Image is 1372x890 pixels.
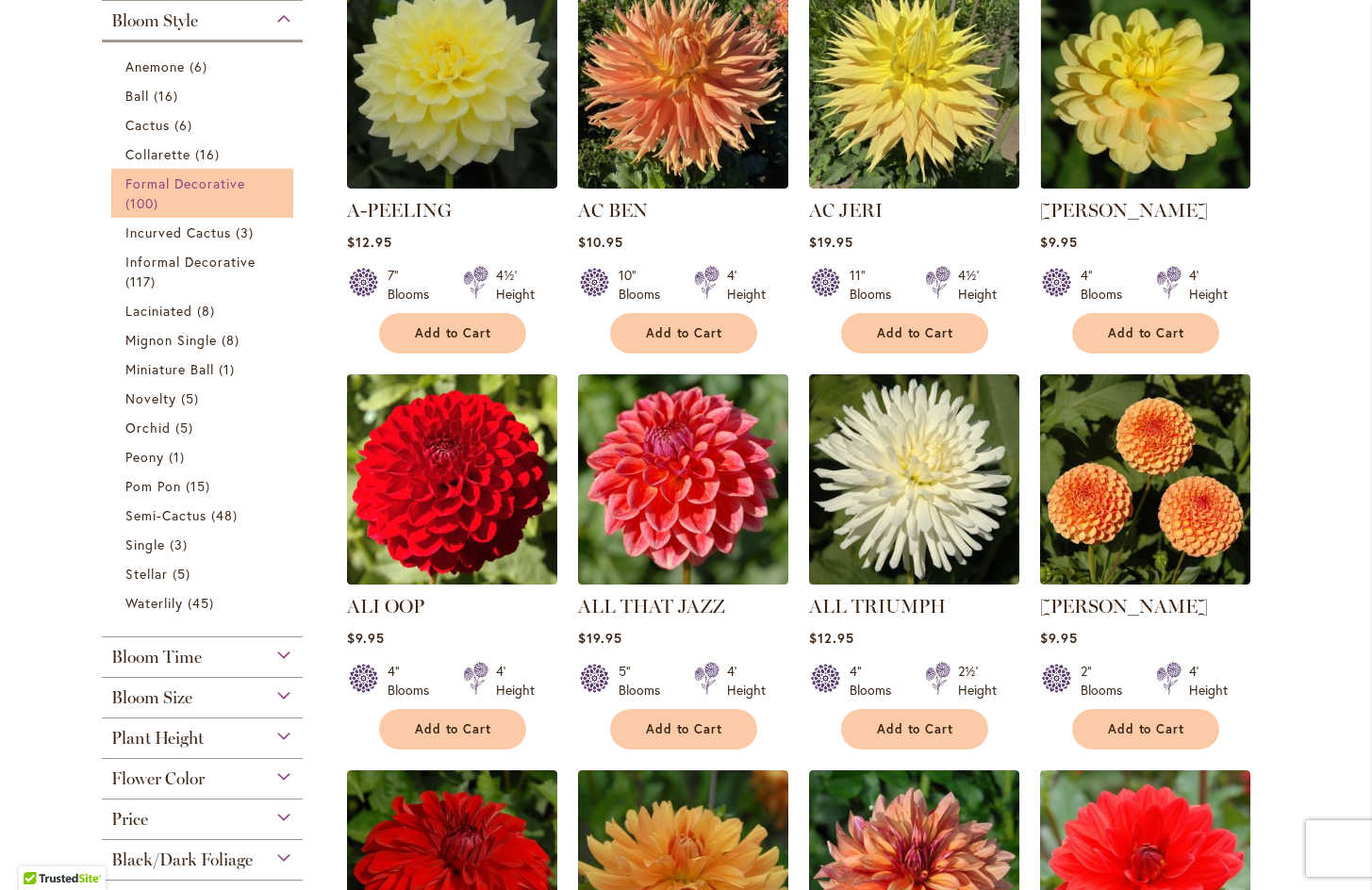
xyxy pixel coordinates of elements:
a: AC BEN [578,199,648,222]
div: 4" Blooms [1081,266,1133,304]
span: Add to Cart [646,721,723,737]
a: Stellar 5 [125,564,285,584]
a: AC Jeri [809,174,1019,192]
span: Add to Cart [415,325,492,341]
span: Peony [125,448,164,466]
button: Add to Cart [841,709,988,750]
span: $9.95 [1040,233,1078,251]
a: Peony 1 [125,447,285,467]
span: Add to Cart [1108,325,1185,341]
span: $12.95 [809,629,854,647]
span: Bloom Style [111,10,198,31]
div: 4" Blooms [850,662,902,700]
a: [PERSON_NAME] [1040,199,1208,222]
span: Price [111,809,148,830]
span: 45 [188,593,219,613]
iframe: Launch Accessibility Center [14,823,67,876]
a: Collarette 16 [125,144,285,164]
a: ALL TRIUMPH [809,570,1019,588]
span: $10.95 [578,233,623,251]
img: ALL THAT JAZZ [578,374,788,585]
a: Ball 16 [125,86,285,106]
span: $9.95 [347,629,385,647]
span: Formal Decorative [125,174,246,192]
span: 8 [222,330,244,350]
span: Miniature Ball [125,360,215,378]
button: Add to Cart [379,709,526,750]
span: Incurved Cactus [125,223,232,241]
a: Incurved Cactus 3 [125,222,285,242]
div: 4½' Height [958,266,997,304]
span: Pom Pon [125,477,181,495]
button: Add to Cart [610,709,757,750]
div: 4' Height [1189,662,1228,700]
span: Novelty [125,389,176,407]
span: 1 [169,447,190,467]
div: 5" Blooms [619,662,671,700]
a: A-Peeling [347,174,557,192]
span: 1 [219,359,240,379]
a: ALL THAT JAZZ [578,595,725,618]
span: Stellar [125,565,168,583]
a: AC JERI [809,199,883,222]
span: Informal Decorative [125,253,256,271]
div: 2½' Height [958,662,997,700]
span: Laciniated [125,302,193,320]
a: [PERSON_NAME] [1040,595,1208,618]
img: AMBER QUEEN [1040,374,1250,585]
a: Formal Decorative 100 [125,173,285,213]
button: Add to Cart [1072,709,1219,750]
span: 3 [170,535,192,554]
span: Plant Height [111,728,204,749]
div: 4' Height [727,662,766,700]
a: AMBER QUEEN [1040,570,1250,588]
a: ALI OOP [347,570,557,588]
a: Single 3 [125,535,285,554]
span: Bloom Time [111,647,202,667]
span: $19.95 [578,629,622,647]
a: ALL TRIUMPH [809,595,946,618]
a: Anemone 6 [125,57,285,76]
span: $9.95 [1040,629,1078,647]
span: Collarette [125,145,191,163]
div: 2" Blooms [1081,662,1133,700]
span: Add to Cart [1108,721,1185,737]
span: 8 [197,301,220,321]
div: 7" Blooms [388,266,440,304]
span: Add to Cart [415,721,492,737]
a: AHOY MATEY [1040,174,1250,192]
span: Single [125,536,165,553]
span: Mignon Single [125,331,218,349]
span: 6 [174,115,197,135]
span: Black/Dark Foliage [111,849,253,870]
a: Waterlily 45 [125,593,285,613]
a: Semi-Cactus 48 [125,505,285,525]
span: Bloom Size [111,687,192,708]
img: ALI OOP [347,374,557,585]
div: 4' Height [1189,266,1228,304]
div: 4' Height [496,662,535,700]
span: 48 [211,505,242,525]
button: Add to Cart [841,313,988,354]
a: Miniature Ball 1 [125,359,285,379]
a: Mignon Single 8 [125,330,285,350]
span: Cactus [125,116,170,134]
div: 4½' Height [496,266,535,304]
span: 3 [236,222,258,242]
div: 4' Height [727,266,766,304]
div: 4" Blooms [388,662,440,700]
span: 5 [173,564,195,584]
span: Add to Cart [646,325,723,341]
span: Ball [125,87,149,105]
span: $19.95 [809,233,853,251]
span: 117 [125,272,160,291]
span: Anemone [125,58,185,75]
span: Orchid [125,419,171,437]
a: ALI OOP [347,595,424,618]
span: Waterlily [125,594,183,612]
a: Pom Pon 15 [125,476,285,496]
a: ALL THAT JAZZ [578,570,788,588]
div: 10" Blooms [619,266,671,304]
span: 6 [190,57,212,76]
a: A-PEELING [347,199,452,222]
